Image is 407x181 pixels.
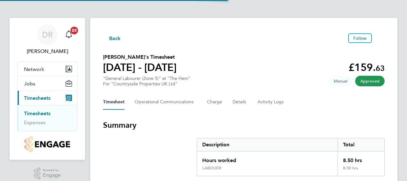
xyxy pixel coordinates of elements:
span: Powered by [43,168,61,173]
button: Back [103,34,121,42]
span: This timesheet has been approved. [355,76,385,86]
app-decimal: £159. [348,61,385,73]
button: Operational Communications [135,94,197,110]
button: Charge [207,94,222,110]
div: Timesheets [18,105,77,131]
span: Back [109,35,121,42]
button: Network [18,62,77,76]
div: Summary [197,138,385,176]
nav: Main navigation [10,18,85,160]
div: LABOUER [202,166,221,171]
a: Timesheets [24,110,51,116]
button: Timesheets Menu [374,37,385,40]
button: Activity Logs [258,94,284,110]
img: countryside-properties-logo-retina.png [25,136,70,152]
button: Details [233,94,247,110]
span: Network [24,66,44,72]
button: Jobs [18,76,77,90]
a: Powered byEngage [34,168,61,180]
div: For "Countryside Properties UK Ltd" [103,81,190,87]
a: DR[PERSON_NAME] [17,24,77,55]
div: "General Labourer (Zone 5)" at "The Hem" [103,76,190,87]
div: Description [197,138,338,151]
a: Expenses [24,119,46,125]
span: DR [42,30,53,39]
div: 8.50 hrs [338,151,384,166]
h1: [DATE] - [DATE] [103,61,177,74]
span: Timesheets [24,95,51,101]
span: 63 [376,64,385,73]
button: Timesheet [103,94,124,110]
h2: [PERSON_NAME]'s Timesheet [103,53,177,61]
span: This timesheet was manually created. [329,76,353,86]
div: 8.50 hrs [338,166,384,176]
span: Follow [353,35,367,41]
button: Follow [348,33,372,43]
div: Hours worked [197,151,338,166]
span: Jobs [24,81,35,87]
div: Total [338,138,384,151]
a: Go to home page [17,136,77,152]
span: Daniel Russon [17,47,77,55]
a: 20 [62,24,75,45]
span: 20 [70,27,78,34]
h3: Summary [103,120,385,130]
button: Timesheets [18,91,77,105]
span: Engage [43,173,61,178]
